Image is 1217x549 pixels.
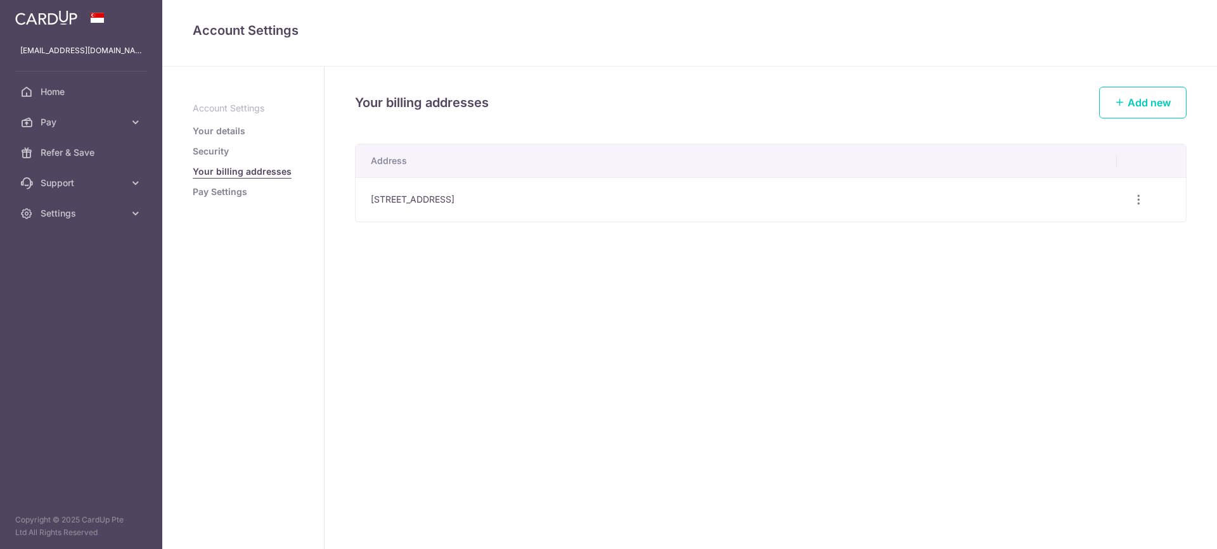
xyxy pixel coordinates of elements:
[193,20,1187,41] h4: Account Settings
[29,9,55,20] span: Help
[193,102,293,115] p: Account Settings
[356,144,1117,177] th: Address
[15,10,77,25] img: CardUp
[193,165,292,178] a: Your billing addresses
[1099,87,1187,118] a: Add new
[41,116,124,129] span: Pay
[193,186,247,198] a: Pay Settings
[193,125,245,137] a: Your details
[356,177,1117,222] td: [STREET_ADDRESS]
[41,146,124,159] span: Refer & Save
[41,177,124,189] span: Support
[20,44,142,57] p: [EMAIL_ADDRESS][DOMAIN_NAME]
[355,92,489,113] h4: Your billing addresses
[41,85,124,98] span: Home
[1128,96,1171,109] span: Add new
[41,207,124,220] span: Settings
[193,145,229,158] a: Security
